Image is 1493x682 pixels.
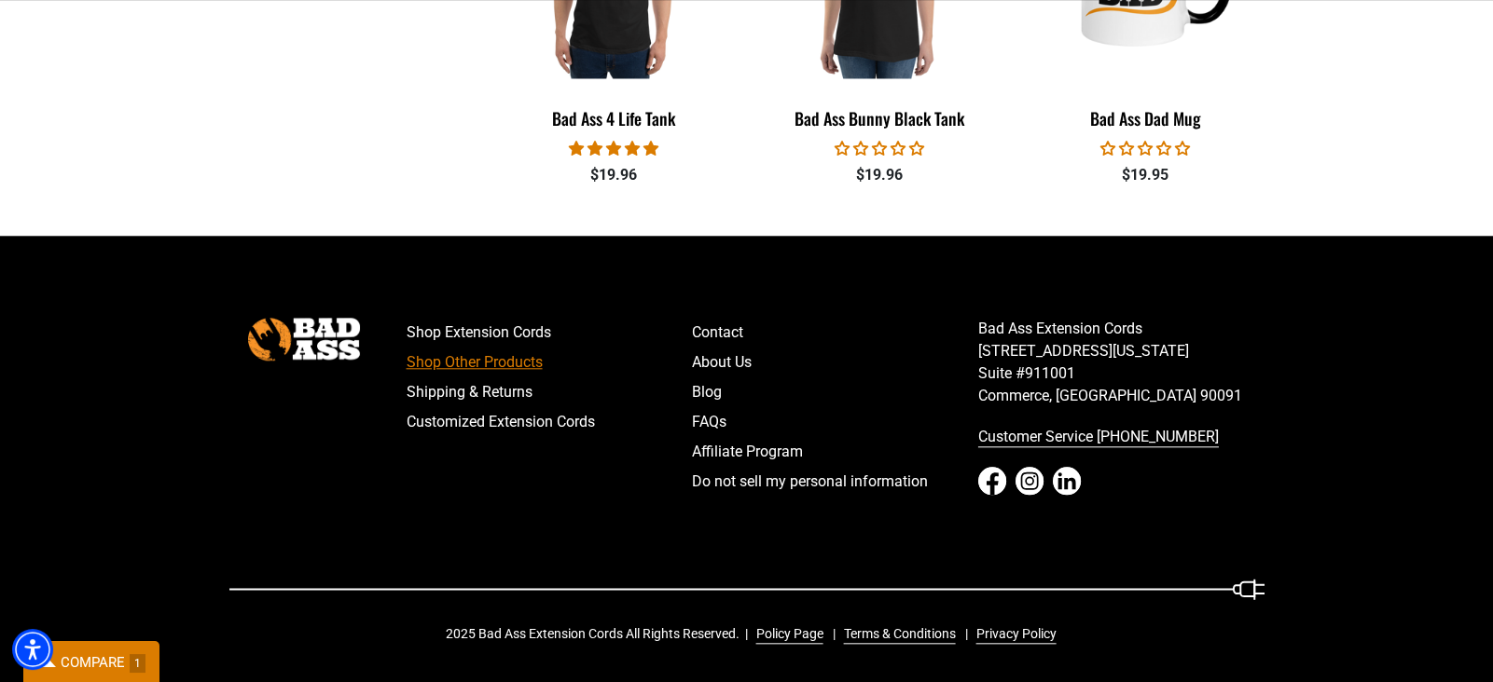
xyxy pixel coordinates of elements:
div: 2025 Bad Ass Extension Cords All Rights Reserved. [446,624,1070,644]
div: $19.96 [495,164,733,186]
a: Contact [692,318,978,348]
a: Blog [692,377,978,407]
a: Terms & Conditions [836,624,956,644]
a: Shop Other Products [407,348,693,377]
a: Instagram - open in a new tab [1016,467,1044,495]
a: LinkedIn - open in a new tab [1053,467,1081,495]
a: Shop Extension Cords [407,318,693,348]
div: Bad Ass Bunny Black Tank [760,110,998,127]
a: Affiliate Program [692,437,978,467]
a: About Us [692,348,978,377]
div: $19.95 [1026,164,1264,186]
div: Accessibility Menu [12,629,53,670]
span: 0.00 stars [1100,140,1190,157]
span: 5.00 stars [569,140,658,157]
a: Do not sell my personal information [692,467,978,497]
span: COMPARE [61,654,125,671]
a: Policy Page [749,624,823,644]
a: call 833-674-1699 [978,422,1265,452]
a: Customized Extension Cords [407,407,693,437]
span: 0.00 stars [835,140,924,157]
a: Shipping & Returns [407,377,693,407]
div: $19.96 [760,164,998,186]
a: FAQs [692,407,978,437]
a: Facebook - open in a new tab [978,467,1006,495]
span: 1 [130,654,145,673]
a: Privacy Policy [969,624,1057,644]
p: Bad Ass Extension Cords [STREET_ADDRESS][US_STATE] Suite #911001 Commerce, [GEOGRAPHIC_DATA] 90091 [978,318,1265,407]
div: Bad Ass 4 Life Tank [495,110,733,127]
img: Bad Ass Extension Cords [248,318,360,360]
div: Bad Ass Dad Mug [1026,110,1264,127]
